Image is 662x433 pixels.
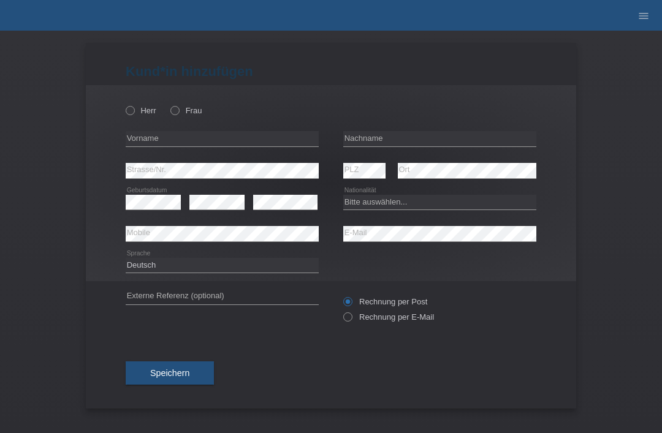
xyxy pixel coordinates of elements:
label: Rechnung per E-Mail [343,312,434,322]
input: Herr [126,106,134,114]
label: Rechnung per Post [343,297,427,306]
h1: Kund*in hinzufügen [126,64,536,79]
input: Frau [170,106,178,114]
a: menu [631,12,656,19]
label: Frau [170,106,202,115]
input: Rechnung per E-Mail [343,312,351,328]
label: Herr [126,106,156,115]
input: Rechnung per Post [343,297,351,312]
i: menu [637,10,650,22]
span: Speichern [150,368,189,378]
button: Speichern [126,361,214,385]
